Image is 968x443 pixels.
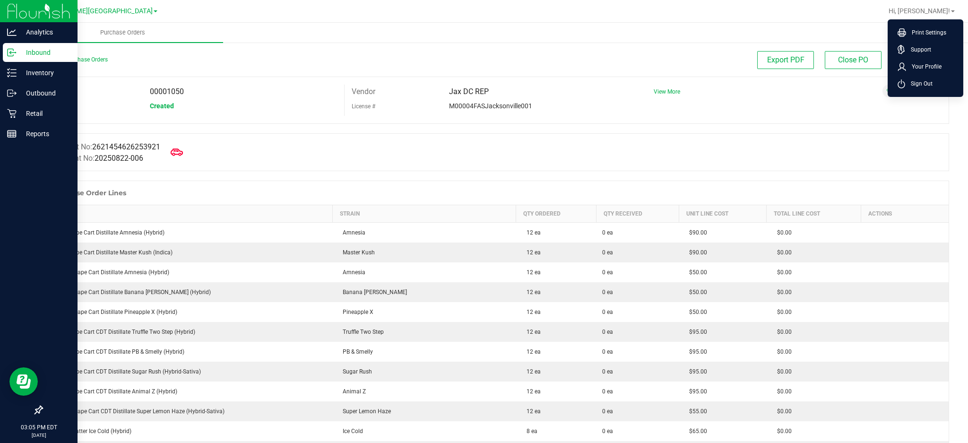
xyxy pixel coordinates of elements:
span: 12 ea [522,348,541,355]
div: FT 0.5g Vape Cart CDT Distillate Super Lemon Haze (Hybrid-Sativa) [48,407,327,416]
span: $0.00 [772,408,792,415]
span: 0 ea [602,427,613,435]
span: Ice Cold [338,428,363,434]
div: FT 0.5g Vape Cart Distillate Amnesia (Hybrid) [48,268,327,277]
a: View More [654,88,680,95]
p: [DATE] [4,432,73,439]
th: Strain [332,205,516,223]
a: Support [898,45,957,54]
span: 0 ea [602,288,613,296]
p: Analytics [17,26,73,38]
span: Created [150,102,174,110]
span: Amnesia [338,229,365,236]
div: FT 1g Vape Cart CDT Distillate Sugar Rush (Hybrid-Sativa) [48,367,327,376]
span: $0.00 [772,368,792,375]
span: 0 ea [602,347,613,356]
th: Unit Line Cost [679,205,767,223]
span: 0 ea [602,407,613,416]
span: PB & Smelly [338,348,373,355]
div: FT 0.5g Vape Cart Distillate Pineapple X (Hybrid) [48,308,327,316]
span: Truffle Two Step [338,329,384,335]
span: 0 ea [602,308,613,316]
label: Shipment No: [49,153,143,164]
span: $90.00 [684,229,707,236]
span: 8 ea [522,428,537,434]
inline-svg: Inventory [7,68,17,78]
p: Inbound [17,47,73,58]
span: 12 ea [522,269,541,276]
span: Export PDF [767,55,804,64]
span: $95.00 [684,368,707,375]
span: $50.00 [684,269,707,276]
button: Export PDF [757,51,814,69]
label: Manifest No: [49,141,160,153]
li: Sign Out [890,75,961,92]
span: $0.00 [772,249,792,256]
span: 12 ea [522,388,541,395]
inline-svg: Inbound [7,48,17,57]
span: $0.00 [772,428,792,434]
span: Support [905,45,931,54]
div: FT 0.5g Vape Cart Distillate Banana [PERSON_NAME] (Hybrid) [48,288,327,296]
div: FT 1g Vape Cart CDT Distillate Truffle Two Step (Hybrid) [48,328,327,336]
div: FT 1g Shatter Ice Cold (Hybrid) [48,427,327,435]
span: Pineapple X [338,309,373,315]
span: 12 ea [522,249,541,256]
span: Your Profile [906,62,942,71]
span: 0 ea [602,367,613,376]
span: Animal Z [338,388,366,395]
span: $0.00 [772,388,792,395]
span: $0.00 [772,229,792,236]
a: Purchase Orders [23,23,223,43]
span: 12 ea [522,329,541,335]
span: 12 ea [522,289,541,295]
th: Total Line Cost [767,205,861,223]
span: 2621454626253921 [92,142,160,151]
span: Super Lemon Haze [338,408,391,415]
span: 20250822-006 [95,154,143,163]
iframe: Resource center [9,367,38,396]
span: $95.00 [684,329,707,335]
p: 03:05 PM EDT [4,423,73,432]
span: Sugar Rush [338,368,372,375]
span: 12 ea [522,229,541,236]
span: $0.00 [772,309,792,315]
span: Attach a document [882,85,895,97]
button: Close PO [825,51,882,69]
p: Retail [17,108,73,119]
th: Qty Received [596,205,679,223]
span: $0.00 [772,289,792,295]
span: 0 ea [602,268,613,277]
span: 0 ea [602,248,613,257]
inline-svg: Reports [7,129,17,139]
span: M00004FASJacksonville001 [449,102,532,110]
span: Sign Out [905,79,933,88]
span: 0 ea [602,228,613,237]
span: 12 ea [522,309,541,315]
span: $95.00 [684,348,707,355]
span: Mark as Arrived [166,142,187,163]
p: Reports [17,128,73,139]
span: [PERSON_NAME][GEOGRAPHIC_DATA] [36,7,153,15]
div: FT 1g Vape Cart CDT Distillate Animal Z (Hybrid) [48,387,327,396]
label: Vendor [352,85,375,99]
span: $50.00 [684,289,707,295]
inline-svg: Retail [7,109,17,118]
label: License # [352,99,375,113]
th: Actions [861,205,949,223]
div: FT 1g Vape Cart Distillate Amnesia (Hybrid) [48,228,327,237]
span: 0 ea [602,328,613,336]
p: Outbound [17,87,73,99]
div: FT 1g Vape Cart CDT Distillate PB & Smelly (Hybrid) [48,347,327,356]
span: 12 ea [522,368,541,375]
span: $65.00 [684,428,707,434]
p: Inventory [17,67,73,78]
inline-svg: Outbound [7,88,17,98]
span: 12 ea [522,408,541,415]
th: Qty Ordered [516,205,596,223]
span: Hi, [PERSON_NAME]! [889,7,950,15]
span: $0.00 [772,348,792,355]
th: Item [43,205,333,223]
span: Master Kush [338,249,375,256]
span: Banana [PERSON_NAME] [338,289,407,295]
